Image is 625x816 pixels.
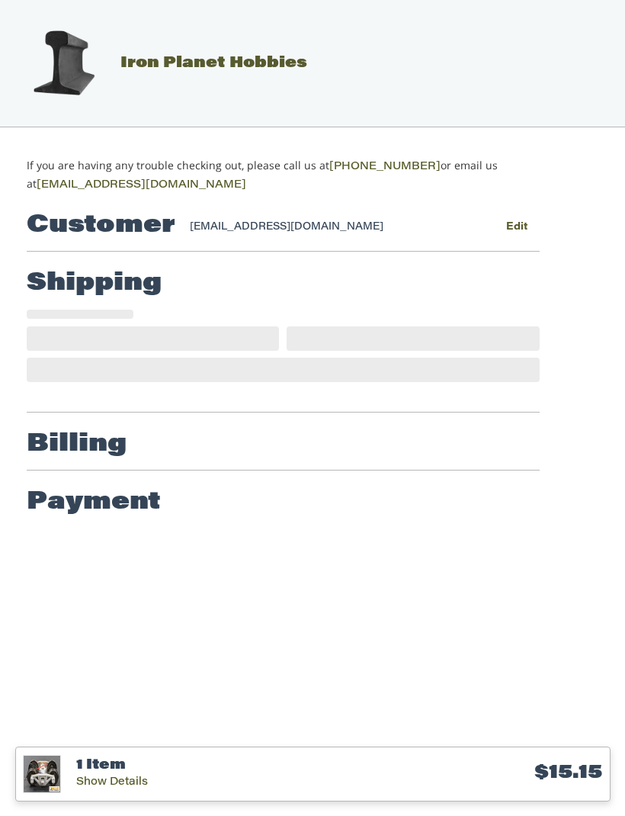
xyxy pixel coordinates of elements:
[10,56,307,71] a: Iron Planet Hobbies
[27,268,162,299] h2: Shipping
[339,762,602,785] h3: $15.15
[76,777,148,788] a: Show Details
[329,162,441,172] a: [PHONE_NUMBER]
[25,25,101,101] img: Iron Planet Hobbies
[27,157,599,194] p: If you are having any trouble checking out, please call us at or email us at
[37,180,246,191] a: [EMAIL_ADDRESS][DOMAIN_NAME]
[76,757,339,775] h3: 1 Item
[495,216,540,238] button: Edit
[27,487,161,518] h2: Payment
[120,56,307,71] span: Iron Planet Hobbies
[27,210,175,241] h2: Customer
[190,220,465,235] div: [EMAIL_ADDRESS][DOMAIN_NAME]
[27,429,127,460] h2: Billing
[24,756,60,792] img: Tangent ~ HO Scale ~ 70-Ton Gould Plain Bearing Caboose Trucks w/ Power Pickup molded in Gray Tru...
